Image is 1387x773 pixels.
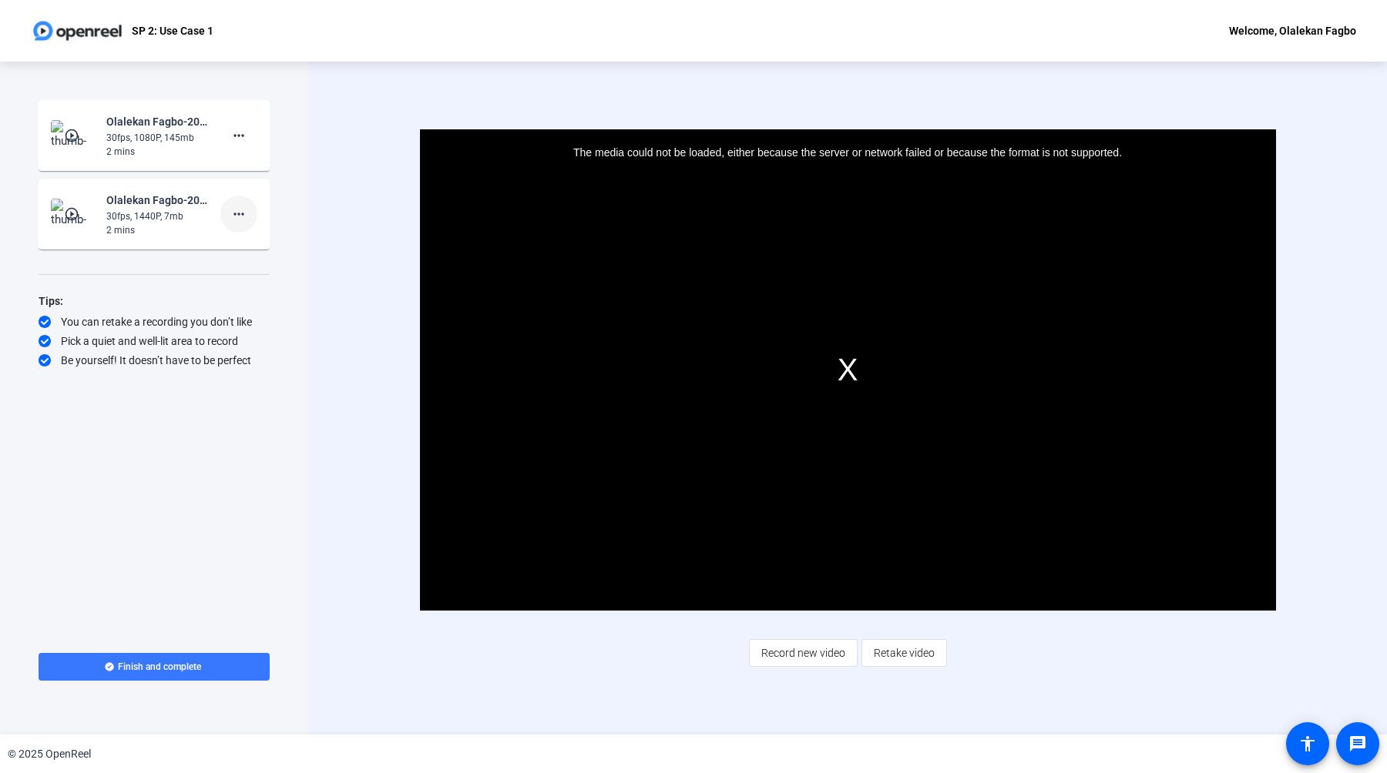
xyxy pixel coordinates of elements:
button: Record new video [749,639,858,667]
div: Modal Window [420,129,1276,611]
img: thumb-nail [51,120,96,151]
mat-icon: more_horiz [230,126,248,145]
mat-icon: accessibility [1298,735,1317,753]
div: Tips: [39,292,270,310]
div: Olalekan Fagbo-2025 Q4 Tech Demo Video-SP 2- Use Case 1-1757542014627-webcam [106,112,210,131]
div: The media could not be loaded, either because the server or network failed or because the format ... [420,129,1276,611]
p: SP 2: Use Case 1 [132,22,213,40]
mat-icon: play_circle_outline [64,206,82,222]
span: Retake video [874,638,935,668]
img: OpenReel logo [31,15,124,46]
div: Pick a quiet and well-lit area to record [39,333,270,349]
div: 30fps, 1080P, 145mb [106,131,210,145]
div: Olalekan Fagbo-2025 Q4 Tech Demo Video-SP 2- Use Case 1-1757542014627-screen [106,191,210,209]
button: Retake video [861,639,947,667]
div: 2 mins [106,223,210,237]
mat-icon: play_circle_outline [64,128,82,143]
div: 2 mins [106,145,210,159]
div: Video Player [420,129,1276,611]
div: Welcome, Olalekan Fagbo [1229,22,1356,40]
button: Finish and complete [39,653,270,681]
div: 30fps, 1440P, 7mb [106,209,210,223]
div: © 2025 OpenReel [8,746,91,762]
div: You can retake a recording you don’t like [39,314,270,330]
mat-icon: message [1348,735,1367,753]
span: Record new video [761,638,845,668]
mat-icon: more_horiz [230,205,248,223]
span: Finish and complete [118,661,201,673]
img: thumb-nail [51,199,96,229]
div: Be yourself! It doesn’t have to be perfect [39,353,270,368]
